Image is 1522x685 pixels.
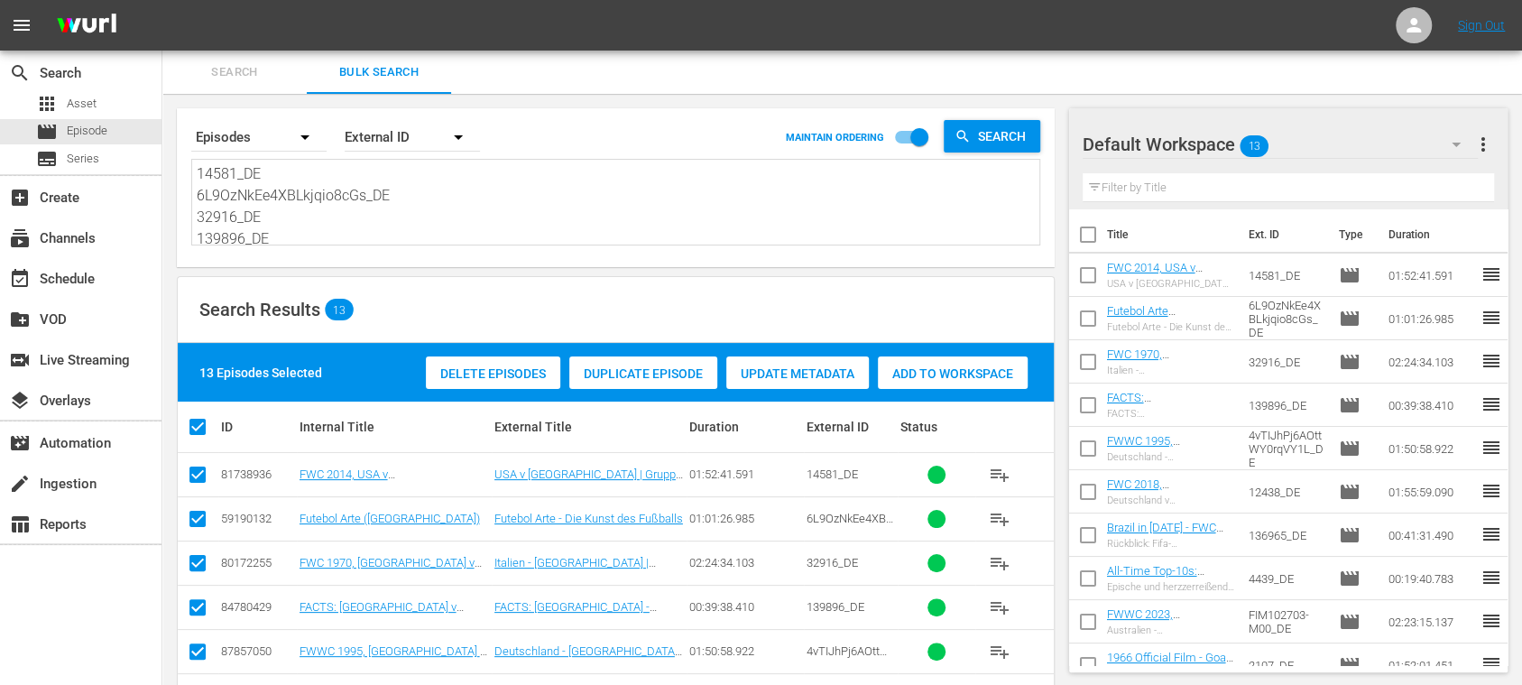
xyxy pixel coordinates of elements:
td: FIM102703-M00_DE [1241,600,1332,643]
span: Schedule [9,268,31,290]
a: FWWC 1995, [GEOGRAPHIC_DATA] v [GEOGRAPHIC_DATA], Final - FMR (DE) [300,644,487,685]
span: Search Results [199,299,320,320]
a: FACTS: [GEOGRAPHIC_DATA] - [GEOGRAPHIC_DATA]| [GEOGRAPHIC_DATA] 1966 [494,600,657,641]
span: playlist_add [989,597,1010,618]
td: 00:19:40.783 [1381,557,1480,600]
span: Series [36,148,58,170]
a: All-Time Top-10s: [GEOGRAPHIC_DATA] Best & Heartbreaking World Cup Moments (DE) [1107,564,1216,632]
span: Episode [1339,394,1361,416]
a: Italien - [GEOGRAPHIC_DATA] | Halbfinale | FIFA Fussball-Weltmeisterschaft Mexiko 1970™ | Spiel i... [494,556,669,610]
div: FACTS: [GEOGRAPHIC_DATA] - [GEOGRAPHIC_DATA]| [GEOGRAPHIC_DATA] 1966 [1107,408,1234,420]
span: Search [173,62,296,83]
button: playlist_add [978,497,1021,541]
div: 01:01:26.985 [689,512,801,525]
div: External Title [494,420,684,434]
button: more_vert [1472,123,1494,166]
div: 81738936 [221,467,294,481]
span: reorder [1480,480,1502,502]
span: reorder [1480,264,1502,285]
td: 02:23:15.137 [1381,600,1480,643]
div: 13 Episodes Selected [199,364,322,382]
span: Bulk Search [318,62,440,83]
div: 87857050 [221,644,294,658]
span: Search [971,120,1040,153]
div: 01:52:41.591 [689,467,801,481]
button: playlist_add [978,453,1021,496]
td: 01:55:59.090 [1381,470,1480,514]
a: FACTS: [GEOGRAPHIC_DATA] v [GEOGRAPHIC_DATA] FR | [GEOGRAPHIC_DATA] 1966 (DE) [300,600,464,641]
div: Episodes [191,112,327,162]
span: Episode [67,122,107,140]
span: Search [9,62,31,84]
div: External ID [345,112,480,162]
span: Episode [1339,264,1361,286]
div: Duration [689,420,801,434]
span: reorder [1480,523,1502,545]
a: USA v [GEOGRAPHIC_DATA] | Gruppe G | FIFA Fussball-Weltmeisterschaft [GEOGRAPHIC_DATA] 2014™ | Sp... [494,467,684,522]
span: 139896_DE [807,600,864,614]
span: playlist_add [989,552,1010,574]
td: 136965_DE [1241,514,1332,557]
a: FACTS: [GEOGRAPHIC_DATA] v [GEOGRAPHIC_DATA] FR | [GEOGRAPHIC_DATA] 1966 (DE) [1107,391,1232,458]
div: 00:39:38.410 [689,600,801,614]
div: Deutschland - [GEOGRAPHIC_DATA] | Finale | FIFA Frauenfussball-Weltmeisterschaft [GEOGRAPHIC_DATA... [1107,451,1234,463]
span: Duplicate Episode [569,366,717,381]
span: menu [11,14,32,36]
td: 6L9OzNkEe4XBLkjqio8cGs_DE [1241,297,1332,340]
span: Episode [1339,308,1361,329]
span: Episode [1339,524,1361,546]
span: Episode [1339,568,1361,589]
span: 14581_DE [807,467,858,481]
span: Delete Episodes [426,366,560,381]
span: Automation [9,432,31,454]
button: Add to Workspace [878,356,1028,389]
a: FWWC 2023, [GEOGRAPHIC_DATA] v [GEOGRAPHIC_DATA] ([GEOGRAPHIC_DATA]) [1107,607,1224,662]
th: Type [1328,209,1378,260]
td: 01:01:26.985 [1381,297,1480,340]
span: Episode [36,121,58,143]
a: Futebol Arte ([GEOGRAPHIC_DATA]) [300,512,480,525]
div: Rückblick: Fifa-Weltmeisterschaft [GEOGRAPHIC_DATA]/[GEOGRAPHIC_DATA] 2002™ [1107,538,1234,550]
button: Search [944,120,1040,153]
span: Overlays [9,390,31,412]
button: playlist_add [978,542,1021,585]
span: playlist_add [989,464,1010,486]
div: 01:50:58.922 [689,644,801,658]
div: External ID [807,420,895,434]
a: FWWC 1995, [GEOGRAPHIC_DATA] v [GEOGRAPHIC_DATA], Final - FMR (DE) [1107,434,1224,488]
button: playlist_add [978,586,1021,629]
div: Deutschland v [GEOGRAPHIC_DATA] | Gruppe F | FIFA Fussball-Weltmeisterschaft [GEOGRAPHIC_DATA] 20... [1107,495,1234,506]
td: 01:50:58.922 [1381,427,1480,470]
div: 59190132 [221,512,294,525]
a: Futebol Arte - Die Kunst des Fußballs [494,512,683,525]
td: 4vTIJhPj6AOttWY0rqVY1L_DE [1241,427,1332,470]
div: Internal Title [300,420,489,434]
span: Series [67,150,99,168]
div: USA v [GEOGRAPHIC_DATA] | Gruppe G | FIFA Fussball-Weltmeisterschaft [GEOGRAPHIC_DATA] 2014™ | Sp... [1107,278,1234,290]
div: Italien - [GEOGRAPHIC_DATA] | Halbfinale | FIFA Fussball-Weltmeisterschaft Mexiko 1970™ | Spiel i... [1107,365,1234,376]
a: FWC 1970, [GEOGRAPHIC_DATA] v [GEOGRAPHIC_DATA] FR, Semi-Finals - FMR (DE) [1107,347,1224,415]
span: Asset [67,95,97,113]
td: 139896_DE [1241,384,1332,427]
span: Episode [1339,481,1361,503]
a: Brazil in [DATE] - FWC [GEOGRAPHIC_DATA]/[GEOGRAPHIC_DATA] 2002 (DE) [1107,521,1233,575]
div: 80172255 [221,556,294,569]
a: Sign Out [1458,18,1505,32]
span: reorder [1480,350,1502,372]
textarea: 14581_DE 6L9OzNkEe4XBLkjqio8cGs_DE 32916_DE 139896_DE 4vTIJhPj6AOttWY0rqVY1L_DE 12438_DE 136965_D... [197,163,1039,245]
div: Futebol Arte - Die Kunst des Fußballs [1107,321,1234,333]
span: 13 [1240,127,1268,165]
th: Ext. ID [1238,209,1327,260]
a: Futebol Arte ([GEOGRAPHIC_DATA]) [1107,304,1223,331]
span: Create [9,187,31,208]
span: Channels [9,227,31,249]
div: 02:24:34.103 [689,556,801,569]
span: Live Streaming [9,349,31,371]
td: 32916_DE [1241,340,1332,384]
span: Add to Workspace [878,366,1028,381]
div: 84780429 [221,600,294,614]
div: Status [900,420,973,434]
span: Episode [1339,438,1361,459]
span: playlist_add [989,641,1010,662]
span: VOD [9,309,31,330]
